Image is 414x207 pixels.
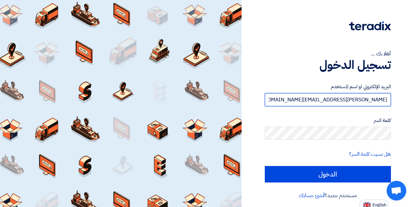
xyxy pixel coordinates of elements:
img: Teradix logo [349,21,391,31]
a: أنشئ حسابك [299,192,325,199]
label: كلمة السر [265,117,391,124]
a: هل نسيت كلمة السر؟ [349,150,391,158]
input: الدخول [265,166,391,182]
div: أهلا بك ... [265,50,391,58]
a: Open chat [387,181,406,200]
div: مستخدم جديد؟ [265,192,391,199]
label: البريد الإلكتروني او اسم المستخدم [265,83,391,91]
input: أدخل بريد العمل الإلكتروني او اسم المستخدم الخاص بك ... [265,93,391,106]
h1: تسجيل الدخول [265,58,391,72]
